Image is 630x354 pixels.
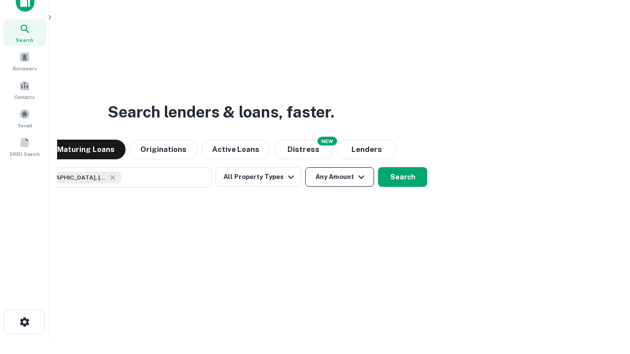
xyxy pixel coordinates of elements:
[46,140,126,159] button: Maturing Loans
[3,76,46,103] a: Contacts
[33,173,107,182] span: [GEOGRAPHIC_DATA], [GEOGRAPHIC_DATA], [GEOGRAPHIC_DATA]
[3,133,46,160] a: SREO Search
[378,167,427,187] button: Search
[13,64,36,72] span: Borrowers
[18,121,32,129] span: Saved
[201,140,270,159] button: Active Loans
[581,275,630,323] iframe: Chat Widget
[108,100,334,124] h3: Search lenders & loans, faster.
[216,167,301,187] button: All Property Types
[3,105,46,131] a: Saved
[129,140,197,159] button: Originations
[15,167,212,188] button: [GEOGRAPHIC_DATA], [GEOGRAPHIC_DATA], [GEOGRAPHIC_DATA]
[337,140,396,159] button: Lenders
[15,93,34,101] span: Contacts
[305,167,374,187] button: Any Amount
[3,48,46,74] a: Borrowers
[317,137,337,146] div: NEW
[16,36,33,44] span: Search
[9,150,40,158] span: SREO Search
[3,19,46,46] a: Search
[274,140,333,159] button: Search distressed loans with lien and other non-mortgage details.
